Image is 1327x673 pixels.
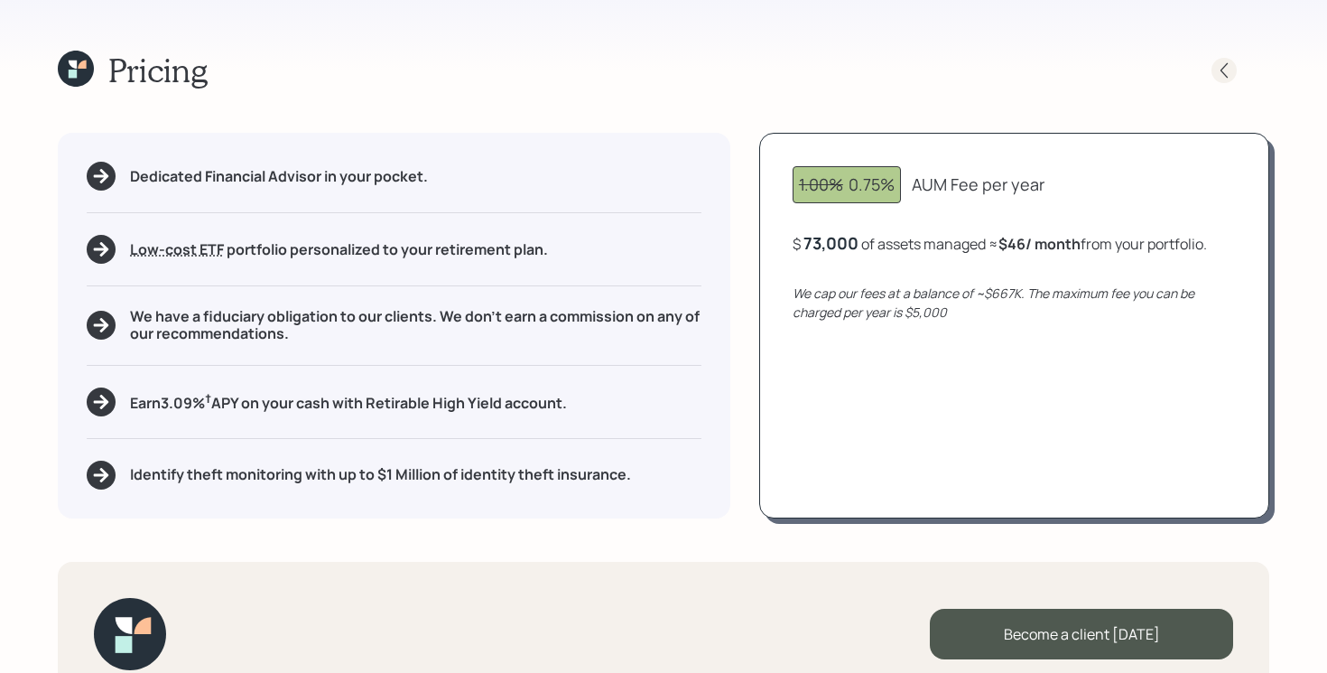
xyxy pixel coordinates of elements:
h5: We have a fiduciary obligation to our clients. We don't earn a commission on any of our recommend... [130,308,701,342]
i: We cap our fees at a balance of ~$667K. The maximum fee you can be charged per year is $5,000 [793,285,1194,321]
h1: Pricing [108,51,208,89]
span: Low-cost ETF [130,239,224,259]
div: AUM Fee per year [912,173,1044,197]
h5: Earn 3.09 % APY on your cash with Retirable High Yield account. [130,390,567,413]
span: 1.00% [799,173,843,195]
div: 0.75% [799,173,895,197]
h5: portfolio personalized to your retirement plan. [130,241,548,258]
div: Become a client [DATE] [930,609,1233,659]
b: $46 / month [998,234,1081,254]
div: $ of assets managed ≈ from your portfolio . [793,232,1207,255]
h5: Dedicated Financial Advisor in your pocket. [130,168,428,185]
div: 73,000 [803,232,858,254]
sup: † [205,390,211,407]
h5: Identify theft monitoring with up to $1 Million of identity theft insurance. [130,466,631,483]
